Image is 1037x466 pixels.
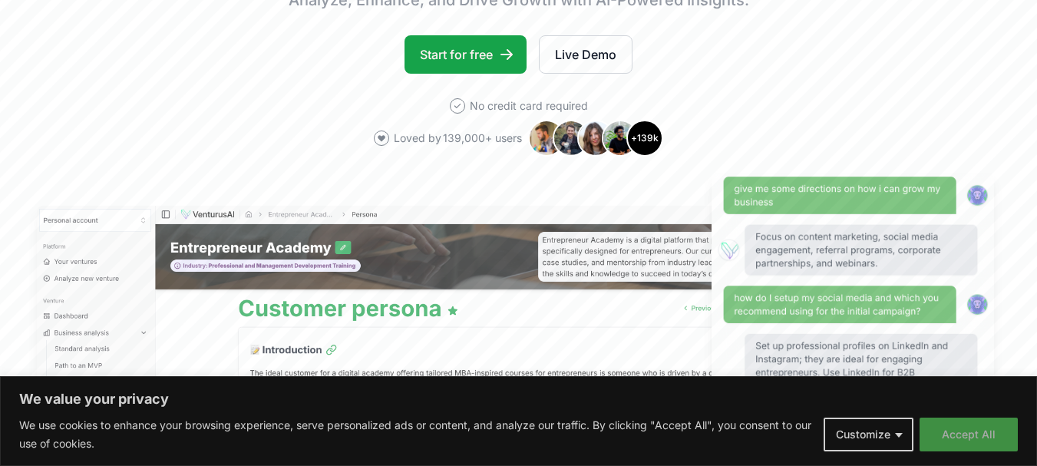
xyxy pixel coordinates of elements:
a: Start for free [405,35,527,74]
button: Customize [824,418,913,451]
p: We use cookies to enhance your browsing experience, serve personalized ads or content, and analyz... [19,416,812,453]
p: We value your privacy [19,390,1018,408]
a: Live Demo [539,35,632,74]
img: Avatar 3 [577,120,614,157]
img: Avatar 2 [553,120,590,157]
img: Avatar 1 [528,120,565,157]
img: Avatar 4 [602,120,639,157]
button: Accept All [920,418,1018,451]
